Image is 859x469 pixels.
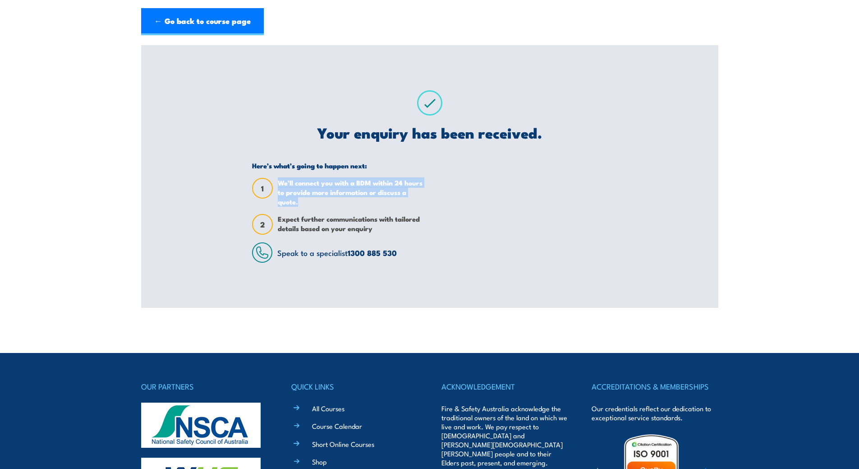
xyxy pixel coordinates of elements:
[253,220,272,229] span: 2
[252,126,607,139] h2: Your enquiry has been received.
[252,161,423,170] h5: Here’s what’s going to happen next:
[312,404,345,413] a: All Courses
[278,178,423,206] span: We’ll connect you with a BDM within 24 hours to provide more information or discuss a quote.
[312,421,362,431] a: Course Calendar
[592,404,718,422] p: Our credentials reflect our dedication to exceptional service standards.
[312,439,374,449] a: Short Online Courses
[141,403,261,448] img: nsca-logo-footer
[312,457,327,466] a: Shop
[253,184,272,193] span: 1
[441,404,568,467] p: Fire & Safety Australia acknowledge the traditional owners of the land on which we live and work....
[348,247,397,259] a: 1300 885 530
[291,380,418,393] h4: QUICK LINKS
[141,380,267,393] h4: OUR PARTNERS
[141,8,264,35] a: ← Go back to course page
[277,247,397,258] span: Speak to a specialist
[441,380,568,393] h4: ACKNOWLEDGEMENT
[278,214,423,235] span: Expect further communications with tailored details based on your enquiry
[592,380,718,393] h4: ACCREDITATIONS & MEMBERSHIPS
